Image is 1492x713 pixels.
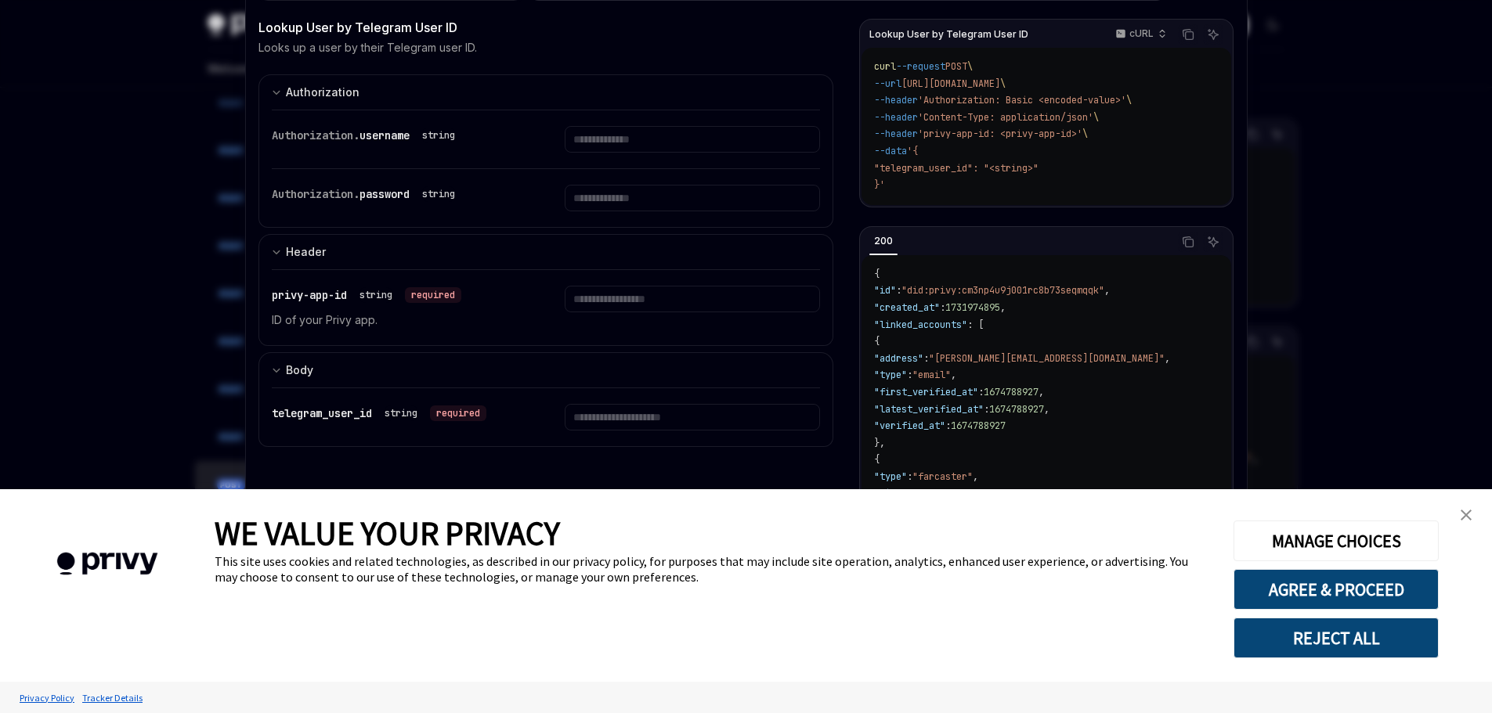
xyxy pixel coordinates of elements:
span: "latest_verified_at" [874,403,984,416]
span: 1674788927 [984,386,1039,398]
div: required [405,287,461,303]
span: "linked_accounts" [874,319,967,331]
span: \ [1000,77,1006,90]
span: [URL][DOMAIN_NAME] [901,77,1000,90]
div: required [430,405,486,421]
button: REJECT ALL [1234,618,1439,658]
span: --header [874,94,918,106]
button: Ask AI [1203,24,1223,45]
input: Enter telegram_user_id [565,404,820,430]
div: Body [286,361,313,380]
span: }' [874,178,885,191]
span: "farcaster" [912,470,973,483]
img: close banner [1461,510,1472,520]
span: WE VALUE YOUR PRIVACY [215,513,560,553]
span: 1731974895 [945,301,1000,314]
div: Authorization.password [272,185,461,203]
span: "id" [874,284,896,297]
span: "fid" [874,487,901,499]
input: Enter privy-app-id [565,286,820,312]
span: --data [874,145,907,157]
span: "type" [874,470,907,483]
span: \ [1082,128,1088,140]
a: close banner [1450,499,1482,531]
input: Enter password [565,185,820,211]
span: --header [874,111,918,124]
div: 200 [869,232,898,250]
button: Copy the contents from the code block [1178,24,1198,45]
span: , [1104,284,1110,297]
div: privy-app-id [272,286,461,304]
p: ID of your Privy app. [272,311,527,329]
div: Lookup User by Telegram User ID [258,18,834,37]
span: 4423 [907,487,929,499]
span: : [978,386,984,398]
span: --request [896,60,945,73]
button: Expand input section [258,352,834,387]
span: '{ [907,145,918,157]
span: password [359,187,410,201]
div: telegram_user_id [272,404,486,423]
input: Enter username [565,126,820,153]
button: Expand input section [258,234,834,269]
span: , [1039,386,1044,398]
span: Lookup User by Telegram User ID [869,28,1028,41]
p: cURL [1129,27,1154,40]
a: Tracker Details [78,684,146,711]
div: This site uses cookies and related technologies, as described in our privacy policy, for purposes... [215,553,1210,585]
p: Looks up a user by their Telegram user ID. [258,40,477,56]
span: 'Content-Type: application/json' [918,111,1093,124]
span: --header [874,128,918,140]
span: { [874,268,880,280]
span: "type" [874,369,907,381]
span: : [896,284,901,297]
img: company logo [23,530,191,598]
span: : [945,420,951,432]
span: \ [1093,111,1099,124]
button: MANAGE CHOICES [1234,520,1439,561]
span: POST [945,60,967,73]
button: AGREE & PROCEED [1234,569,1439,610]
div: Authorization [286,83,359,102]
span: , [1000,301,1006,314]
span: "created_at" [874,301,940,314]
span: { [874,335,880,347]
span: --url [874,77,901,90]
button: cURL [1107,21,1173,48]
span: Authorization. [272,128,359,142]
span: privy-app-id [272,288,347,302]
span: , [973,470,978,483]
a: Privacy Policy [16,684,78,711]
span: 1674788927 [989,403,1044,416]
span: Authorization. [272,187,359,201]
span: \ [967,60,973,73]
span: "telegram_user_id": "<string>" [874,162,1039,175]
button: Expand input section [258,74,834,110]
span: 'Authorization: Basic <encoded-value>' [918,94,1126,106]
span: : [ [967,319,984,331]
span: username [359,128,410,142]
span: "address" [874,352,923,365]
div: Header [286,243,326,261]
button: Ask AI [1203,232,1223,252]
span: curl [874,60,896,73]
span: }, [874,437,885,449]
button: Copy the contents from the code block [1178,232,1198,252]
span: : [907,369,912,381]
span: , [1044,403,1049,416]
span: "did:privy:cm3np4u9j001rc8b73seqmqqk" [901,284,1104,297]
span: : [984,403,989,416]
span: : [901,487,907,499]
span: , [929,487,934,499]
span: : [940,301,945,314]
span: telegram_user_id [272,406,372,420]
span: "email" [912,369,951,381]
span: \ [1126,94,1132,106]
span: 1674788927 [951,420,1006,432]
span: : [923,352,929,365]
span: 'privy-app-id: <privy-app-id>' [918,128,1082,140]
div: Authorization.username [272,126,461,145]
span: "verified_at" [874,420,945,432]
span: : [907,470,912,483]
span: { [874,453,880,466]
